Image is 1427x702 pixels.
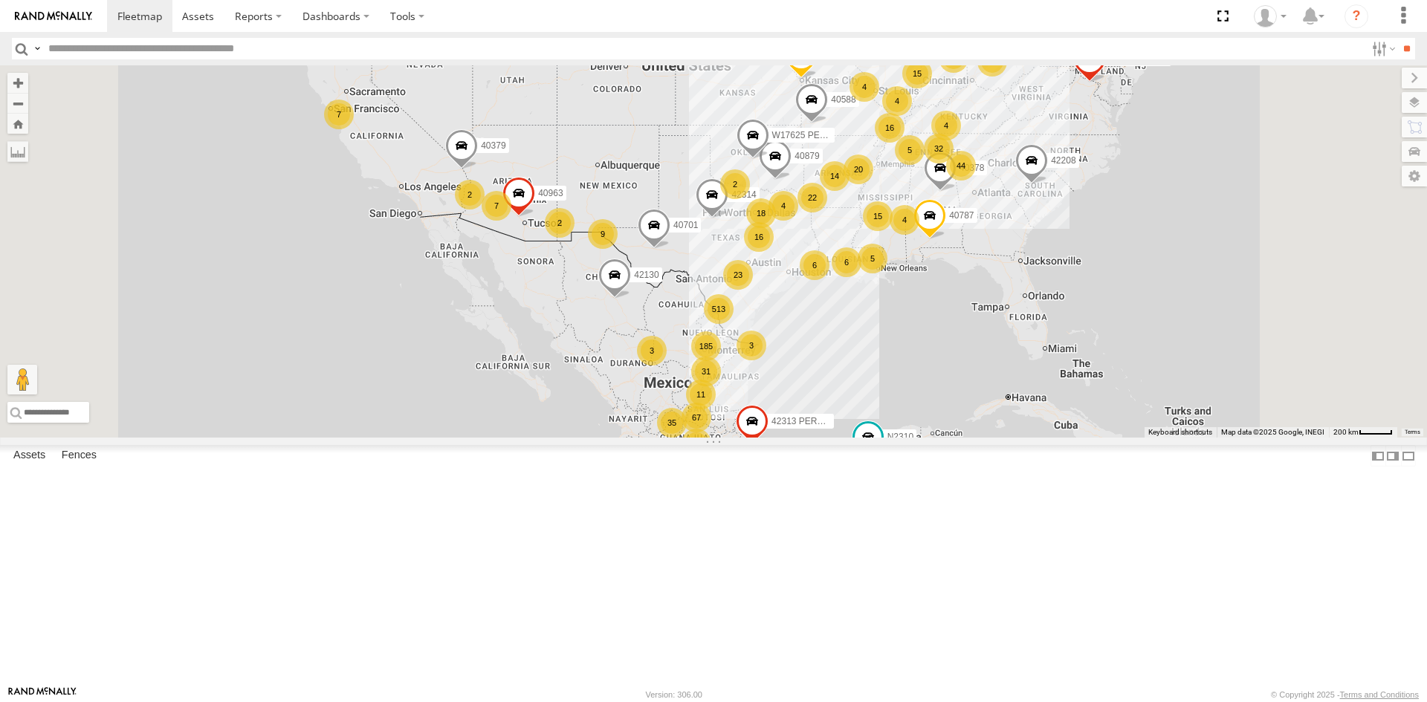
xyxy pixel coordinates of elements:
div: 5 [858,244,887,273]
div: 20 [844,155,873,184]
span: 40787 [949,210,974,221]
div: 67 [682,403,711,432]
div: 9 [588,219,618,249]
span: 40379 [481,140,505,151]
div: Version: 306.00 [646,690,702,699]
div: 23 [723,260,753,290]
div: 2 [977,47,1007,77]
div: 2 [545,208,575,238]
button: Map Scale: 200 km per 42 pixels [1329,427,1397,438]
label: Measure [7,141,28,162]
div: 31 [691,357,721,386]
span: 200 km [1333,428,1359,436]
button: Zoom out [7,93,28,114]
label: Fences [54,446,104,467]
div: 35 [657,408,687,438]
div: 18 [746,198,776,228]
div: 4 [890,205,919,235]
a: Visit our Website [8,687,77,702]
a: Terms (opens in new tab) [1405,429,1420,435]
div: 44 [946,151,976,181]
div: 6 [832,247,861,277]
button: Keyboard shortcuts [1148,427,1212,438]
label: Map Settings [1402,166,1427,186]
div: 14 [820,161,850,191]
span: 40963 [538,188,563,198]
div: 4 [850,72,879,102]
div: 16 [875,113,905,143]
div: 2 [720,169,750,199]
button: Zoom in [7,73,28,93]
label: Dock Summary Table to the Right [1385,445,1400,467]
button: Drag Pegman onto the map to open Street View [7,365,37,394]
span: 40588 [831,94,855,105]
div: 4 [931,111,961,140]
span: 42314 [731,189,756,200]
label: Hide Summary Table [1401,445,1416,467]
span: 42208 [1051,155,1075,165]
span: W17625 PERDIDO [772,130,849,140]
span: 42130 [634,269,659,279]
span: 42313 PERDIDO [771,416,839,426]
div: 8 [939,43,968,73]
div: 32 [924,134,954,163]
div: 3 [737,331,766,360]
div: 11 [686,380,716,409]
div: 5 [895,135,925,165]
div: Juan Oropeza [1249,5,1292,27]
label: Dock Summary Table to the Left [1371,445,1385,467]
div: 3 [637,336,667,365]
div: 16 [744,222,774,252]
a: Terms and Conditions [1340,690,1419,699]
label: Search Filter Options [1366,38,1398,59]
div: 2 [455,180,485,209]
div: 4 [768,191,798,221]
div: 138 [682,429,711,458]
div: © Copyright 2025 - [1271,690,1419,699]
div: 15 [902,59,932,88]
label: Search Query [31,38,43,59]
span: Map data ©2025 Google, INEGI [1221,428,1324,436]
div: 4 [882,86,912,116]
img: rand-logo.svg [15,11,92,22]
span: 40701 [673,220,698,230]
i: ? [1345,4,1368,28]
div: 6 [800,250,829,280]
span: N2310 [887,432,913,442]
span: 40879 [795,151,819,161]
div: 513 [704,294,734,324]
label: Assets [6,446,53,467]
div: 15 [863,201,893,231]
div: 7 [482,191,511,221]
button: Zoom Home [7,114,28,134]
div: 185 [691,331,721,361]
div: 7 [324,100,354,129]
div: 22 [797,183,827,212]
